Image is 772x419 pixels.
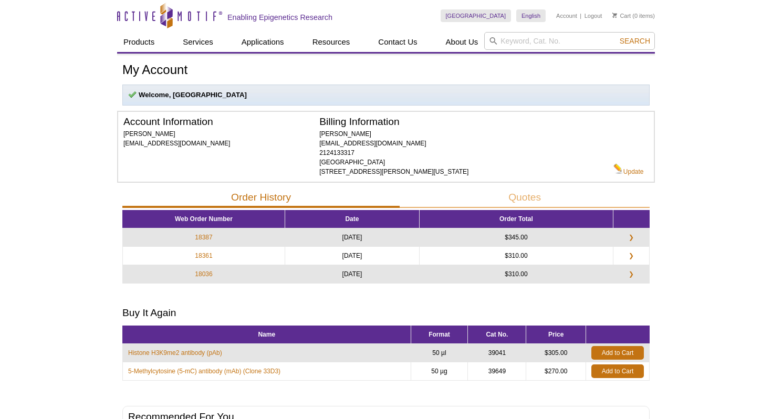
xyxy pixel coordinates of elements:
[411,343,468,362] td: 50 µl
[622,269,640,279] a: ❯
[526,362,586,380] td: $270.00
[195,251,212,260] a: 18361
[285,247,420,265] td: [DATE]
[123,210,285,228] th: Web Order Number
[319,117,613,127] h2: Billing Information
[419,228,613,247] td: $345.00
[484,32,655,50] input: Keyword, Cat. No.
[419,247,613,265] td: $310.00
[235,32,290,52] a: Applications
[580,9,581,22] li: |
[411,326,468,344] th: Format
[622,251,640,260] a: ❯
[176,32,220,52] a: Services
[622,233,640,242] a: ❯
[468,343,526,362] td: 39041
[620,37,650,45] span: Search
[441,9,512,22] a: [GEOGRAPHIC_DATA]
[556,12,577,19] a: Account
[372,32,423,52] a: Contact Us
[319,130,468,175] span: [PERSON_NAME] [EMAIL_ADDRESS][DOMAIN_NAME] 2124133317 [GEOGRAPHIC_DATA] [STREET_ADDRESS][PERSON_N...
[591,346,644,360] a: Add to Cart
[128,90,644,100] p: Welcome, [GEOGRAPHIC_DATA]
[419,210,613,228] th: Order Total
[306,32,357,52] a: Resources
[516,9,546,22] a: English
[195,233,212,242] a: 18387
[122,188,400,208] button: Order History
[419,265,613,284] td: $310.00
[468,362,526,380] td: 39649
[400,188,650,208] button: Quotes
[285,228,420,247] td: [DATE]
[411,362,468,380] td: 50 µg
[526,326,586,344] th: Price
[285,265,420,284] td: [DATE]
[123,130,230,147] span: [PERSON_NAME] [EMAIL_ADDRESS][DOMAIN_NAME]
[195,269,212,279] a: 18036
[612,9,655,22] li: (0 items)
[227,13,332,22] h2: Enabling Epigenetics Research
[613,163,623,174] img: Edit
[128,348,222,358] a: Histone H3K9me2 antibody (pAb)
[440,32,485,52] a: About Us
[123,117,319,127] h2: Account Information
[612,12,631,19] a: Cart
[591,364,644,378] a: Add to Cart
[122,63,650,78] h1: My Account
[128,366,280,376] a: 5-Methylcytosine (5-mC) antibody (mAb) (Clone 33D3)
[123,326,411,344] th: Name
[468,326,526,344] th: Cat No.
[613,163,644,176] a: Update
[617,36,653,46] button: Search
[612,13,617,18] img: Your Cart
[122,308,650,318] h2: Buy It Again
[585,12,602,19] a: Logout
[526,343,586,362] td: $305.00
[285,210,420,228] th: Date
[117,32,161,52] a: Products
